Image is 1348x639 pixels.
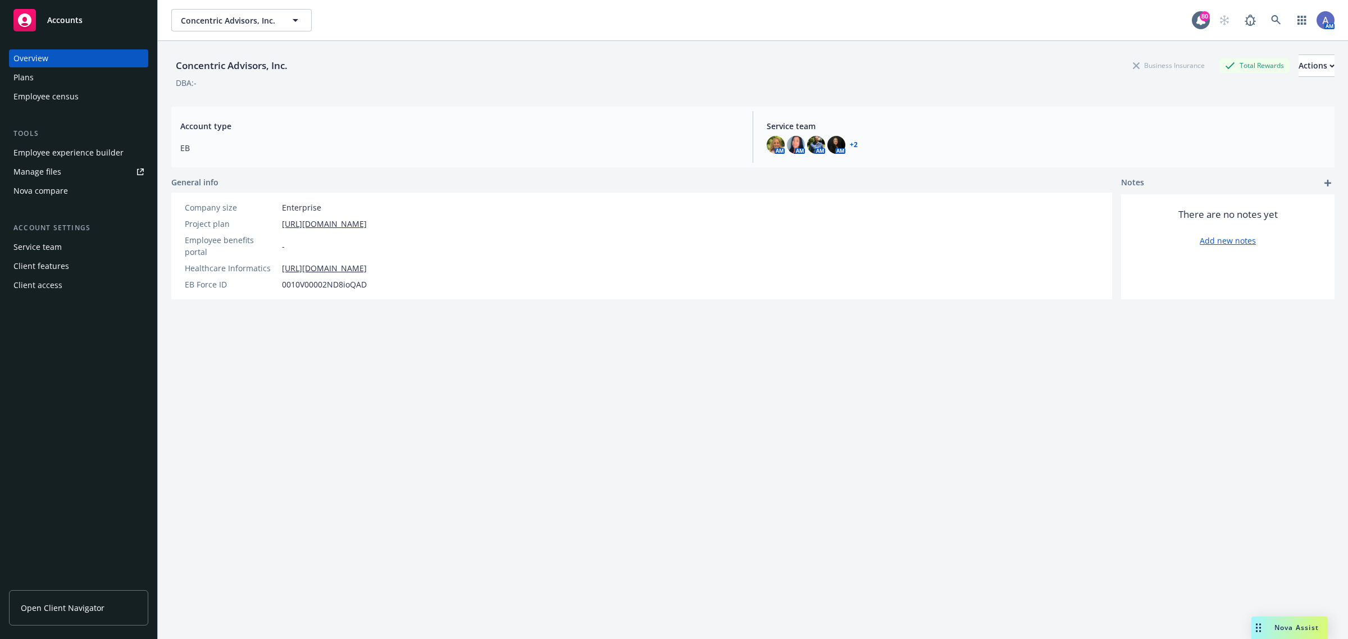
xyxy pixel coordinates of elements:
[13,276,62,294] div: Client access
[185,234,277,258] div: Employee benefits portal
[1219,58,1290,72] div: Total Rewards
[1291,9,1313,31] a: Switch app
[13,49,48,67] div: Overview
[13,144,124,162] div: Employee experience builder
[1239,9,1262,31] a: Report a Bug
[13,88,79,106] div: Employee census
[787,136,805,154] img: photo
[9,49,148,67] a: Overview
[185,279,277,290] div: EB Force ID
[13,163,61,181] div: Manage files
[9,4,148,36] a: Accounts
[171,9,312,31] button: Concentric Advisors, Inc.
[9,88,148,106] a: Employee census
[9,144,148,162] a: Employee experience builder
[827,136,845,154] img: photo
[1178,208,1278,221] span: There are no notes yet
[9,163,148,181] a: Manage files
[1299,54,1335,77] button: Actions
[171,176,218,188] span: General info
[181,15,278,26] span: Concentric Advisors, Inc.
[1299,55,1335,76] div: Actions
[13,257,69,275] div: Client features
[850,142,858,148] a: +2
[767,136,785,154] img: photo
[9,222,148,234] div: Account settings
[180,142,739,154] span: EB
[185,262,277,274] div: Healthcare Informatics
[767,120,1326,132] span: Service team
[1213,9,1236,31] a: Start snowing
[1317,11,1335,29] img: photo
[282,279,367,290] span: 0010V00002ND8ioQAD
[13,238,62,256] div: Service team
[1127,58,1210,72] div: Business Insurance
[180,120,739,132] span: Account type
[1251,617,1265,639] div: Drag to move
[13,69,34,86] div: Plans
[9,238,148,256] a: Service team
[185,202,277,213] div: Company size
[9,128,148,139] div: Tools
[282,202,321,213] span: Enterprise
[807,136,825,154] img: photo
[1251,617,1328,639] button: Nova Assist
[282,240,285,252] span: -
[47,16,83,25] span: Accounts
[1265,9,1287,31] a: Search
[282,218,367,230] a: [URL][DOMAIN_NAME]
[21,602,104,614] span: Open Client Navigator
[176,77,197,89] div: DBA: -
[282,262,367,274] a: [URL][DOMAIN_NAME]
[1200,235,1256,247] a: Add new notes
[9,182,148,200] a: Nova compare
[1200,11,1210,21] div: 80
[1121,176,1144,190] span: Notes
[13,182,68,200] div: Nova compare
[9,276,148,294] a: Client access
[9,69,148,86] a: Plans
[171,58,292,73] div: Concentric Advisors, Inc.
[1274,623,1319,632] span: Nova Assist
[1321,176,1335,190] a: add
[9,257,148,275] a: Client features
[185,218,277,230] div: Project plan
